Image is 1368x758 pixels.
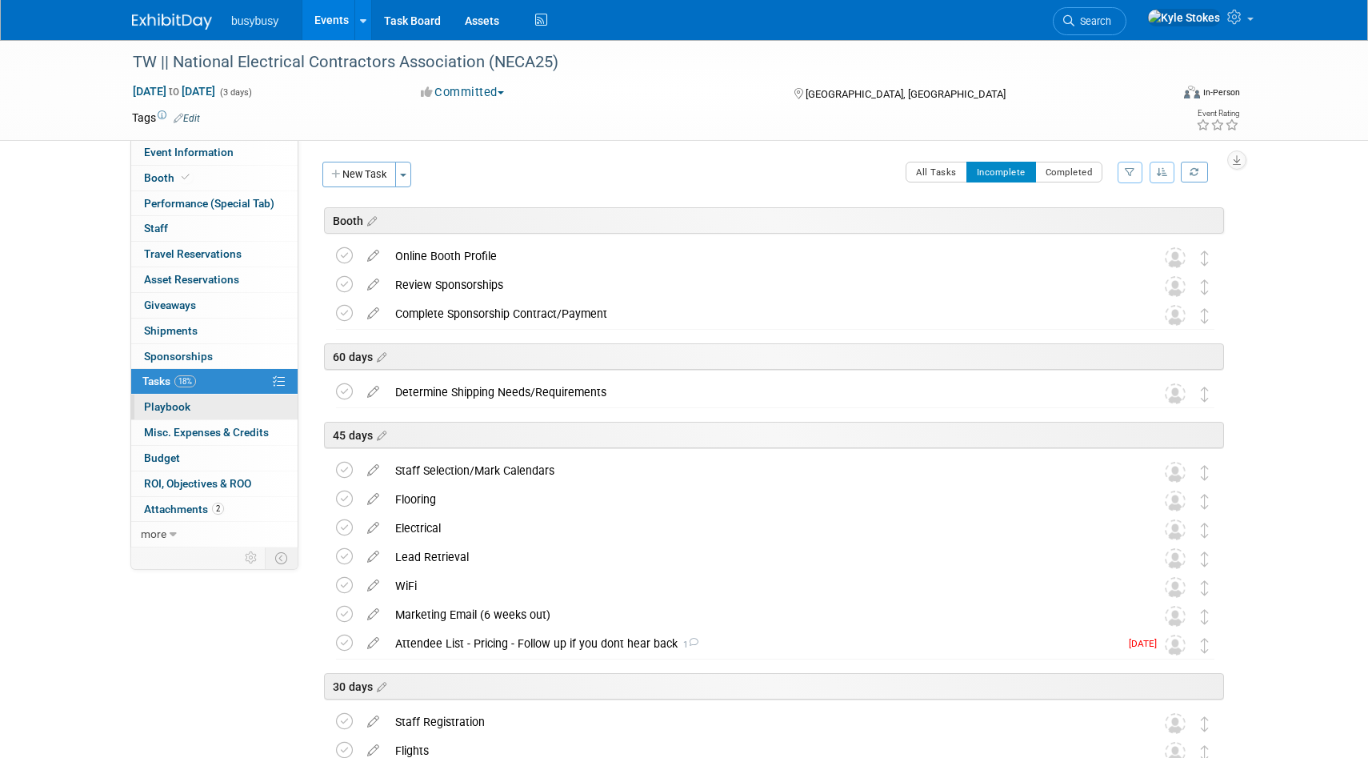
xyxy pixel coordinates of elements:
[132,84,216,98] span: [DATE] [DATE]
[1201,716,1209,732] i: Move task
[1184,86,1200,98] img: Format-Inperson.png
[144,222,168,235] span: Staff
[131,216,298,241] a: Staff
[359,550,387,564] a: edit
[906,162,967,182] button: All Tasks
[387,630,1119,657] div: Attendee List - Pricing - Follow up if you dont hear back
[359,744,387,758] a: edit
[363,212,377,228] a: Edit sections
[144,324,198,337] span: Shipments
[387,601,1133,628] div: Marketing Email (6 weeks out)
[1202,86,1240,98] div: In-Person
[131,395,298,419] a: Playbook
[387,271,1133,299] div: Review Sponsorships
[174,113,200,124] a: Edit
[324,673,1224,700] div: 30 days
[324,207,1224,234] div: Booth
[359,636,387,651] a: edit
[144,247,242,260] span: Travel Reservations
[131,522,298,547] a: more
[131,191,298,216] a: Performance (Special Tab)
[373,348,386,364] a: Edit sections
[359,249,387,263] a: edit
[131,420,298,445] a: Misc. Expenses & Credits
[1181,162,1208,182] a: Refresh
[218,87,252,98] span: (3 days)
[387,486,1133,513] div: Flooring
[144,350,213,363] span: Sponsorships
[1201,387,1209,402] i: Move task
[1165,247,1186,268] img: Unassigned
[131,267,298,292] a: Asset Reservations
[1201,638,1209,653] i: Move task
[1165,548,1186,569] img: Unassigned
[141,527,166,540] span: more
[144,171,193,184] span: Booth
[131,497,298,522] a: Attachments2
[1165,519,1186,540] img: Unassigned
[1053,7,1126,35] a: Search
[387,243,1133,270] div: Online Booth Profile
[131,471,298,496] a: ROI, Objectives & ROO
[415,84,510,101] button: Committed
[1147,9,1221,26] img: Kyle Stokes
[132,14,212,30] img: ExhibitDay
[131,242,298,267] a: Travel Reservations
[1165,606,1186,627] img: Unassigned
[131,166,298,191] a: Booth
[359,579,387,593] a: edit
[1035,162,1103,182] button: Completed
[144,426,269,439] span: Misc. Expenses & Credits
[1165,713,1186,734] img: Unassigned
[1165,462,1186,483] img: Unassigned
[1165,383,1186,404] img: Unassigned
[1201,251,1209,266] i: Move task
[144,273,239,286] span: Asset Reservations
[1201,465,1209,480] i: Move task
[324,422,1224,448] div: 45 days
[387,543,1133,571] div: Lead Retrieval
[1075,83,1240,107] div: Event Format
[324,343,1224,370] div: 60 days
[1129,638,1165,649] span: [DATE]
[144,400,190,413] span: Playbook
[387,572,1133,600] div: WiFi
[1165,276,1186,297] img: Unassigned
[1201,279,1209,295] i: Move task
[1201,551,1209,567] i: Move task
[144,503,224,515] span: Attachments
[131,446,298,471] a: Budget
[359,463,387,478] a: edit
[1165,577,1186,598] img: Unassigned
[678,640,698,650] span: 1
[1165,305,1186,326] img: Unassigned
[144,451,180,464] span: Budget
[359,521,387,535] a: edit
[373,678,386,694] a: Edit sections
[806,88,1006,100] span: [GEOGRAPHIC_DATA], [GEOGRAPHIC_DATA]
[387,300,1133,327] div: Complete Sponsorship Contract/Payment
[131,344,298,369] a: Sponsorships
[359,307,387,321] a: edit
[212,503,224,515] span: 2
[322,162,396,187] button: New Task
[1201,308,1209,323] i: Move task
[1201,580,1209,596] i: Move task
[359,385,387,399] a: edit
[1201,523,1209,538] i: Move task
[266,547,298,568] td: Toggle Event Tabs
[144,197,274,210] span: Performance (Special Tab)
[127,48,1146,77] div: TW || National Electrical Contractors Association (NECA25)
[359,608,387,622] a: edit
[231,14,278,27] span: busybusy
[144,146,234,158] span: Event Information
[1165,491,1186,511] img: Unassigned
[1201,609,1209,624] i: Move task
[359,278,387,292] a: edit
[359,715,387,729] a: edit
[238,547,266,568] td: Personalize Event Tab Strip
[144,299,196,311] span: Giveaways
[131,369,298,394] a: Tasks18%
[132,110,200,126] td: Tags
[144,477,251,490] span: ROI, Objectives & ROO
